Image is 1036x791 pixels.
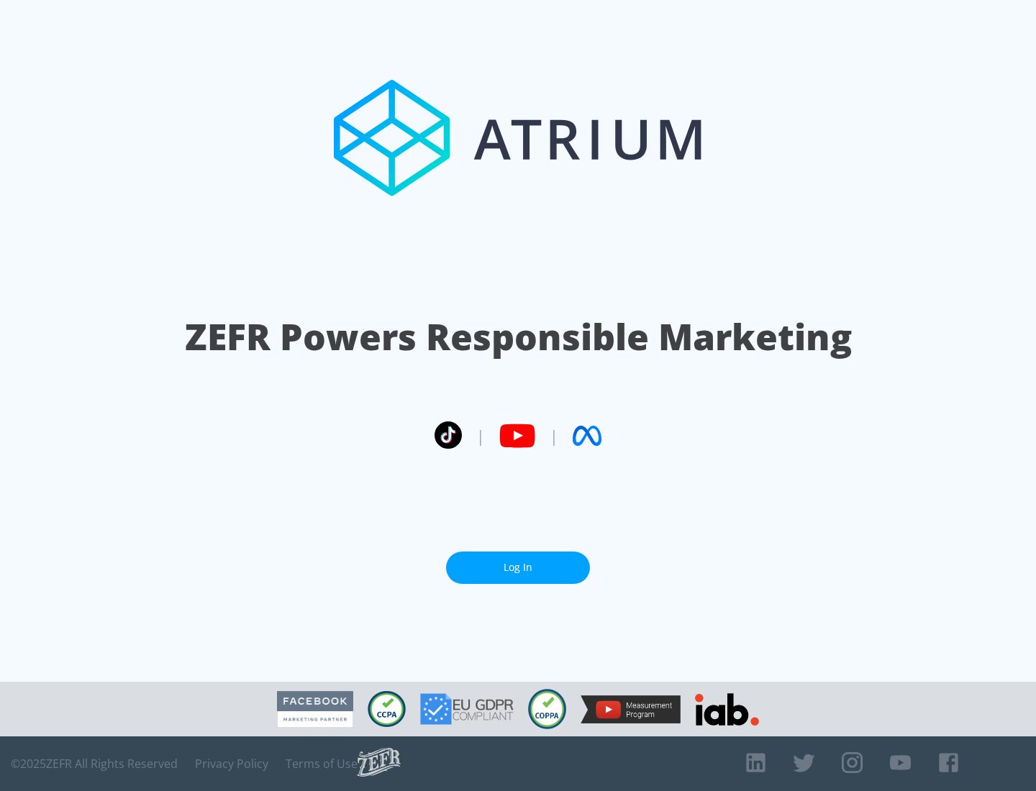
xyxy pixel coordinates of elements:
img: GDPR Compliant [420,693,514,725]
img: IAB [695,693,759,726]
h1: ZEFR Powers Responsible Marketing [185,312,852,362]
img: YouTube Measurement Program [581,695,681,723]
img: Facebook Marketing Partner [277,691,353,728]
span: | [550,425,558,447]
a: Privacy Policy [195,756,268,771]
a: Log In [446,552,590,584]
a: Terms of Use [286,756,358,771]
span: | [476,425,485,447]
img: CCPA Compliant [368,691,406,727]
span: © 2025 ZEFR All Rights Reserved [11,756,178,771]
img: COPPA Compliant [528,689,566,729]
